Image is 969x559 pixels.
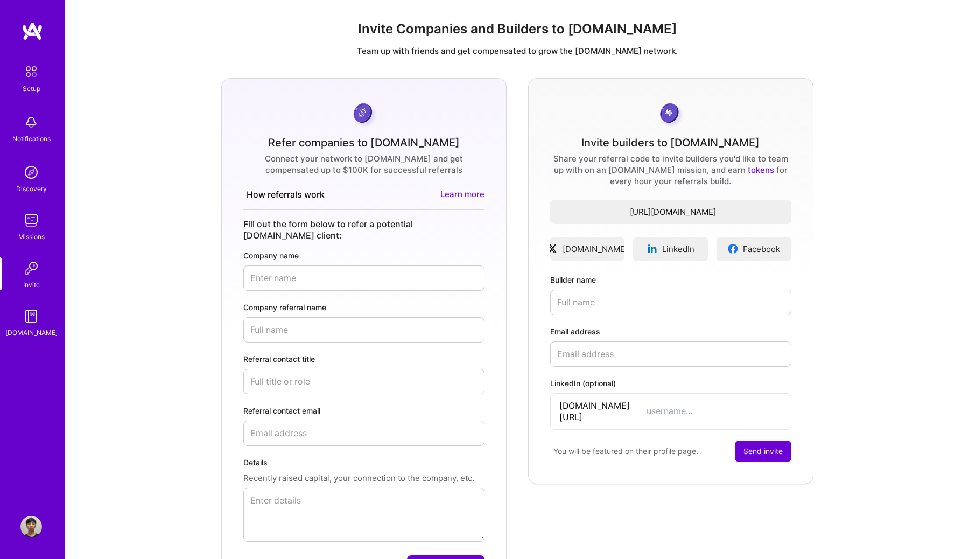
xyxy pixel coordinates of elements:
label: Referral contact email [243,405,484,416]
input: Enter name [243,265,484,291]
img: xLogo [547,243,558,254]
img: Invite [20,257,42,279]
a: tokens [748,165,774,175]
div: Notifications [12,133,51,144]
img: discovery [20,162,42,183]
input: username... [647,406,782,417]
h1: Invite Companies and Builders to [DOMAIN_NAME] [74,22,960,37]
div: Missions [18,231,45,242]
p: Team up with friends and get compensated to grow the [DOMAIN_NAME] network. [74,45,960,57]
input: Full name [550,290,791,315]
label: Details [243,457,484,468]
a: [DOMAIN_NAME] [550,237,625,261]
img: linkedinLogo [647,243,658,254]
input: Full name [243,317,484,343]
div: Setup [23,83,40,94]
a: User Avatar [18,516,45,537]
div: Discovery [16,183,47,194]
button: Send invite [735,441,791,462]
button: [URL][DOMAIN_NAME] [550,200,791,224]
button: How referrals work [243,188,332,201]
label: Company name [243,250,484,261]
input: Email address [243,421,484,446]
span: [DOMAIN_NAME] [563,243,628,255]
img: teamwork [20,209,42,231]
div: Refer companies to [DOMAIN_NAME] [268,137,460,149]
input: Full title or role [243,369,484,394]
a: Facebook [717,237,791,261]
label: LinkedIn (optional) [550,378,791,389]
img: purpleCoin [350,100,378,129]
img: grayCoin [656,100,685,129]
span: [URL][DOMAIN_NAME] [550,206,791,218]
div: Fill out the form below to refer a potential [DOMAIN_NAME] client: [243,219,484,241]
div: Share your referral code to invite builders you'd like to team up with on an [DOMAIN_NAME] missio... [550,153,791,187]
label: Company referral name [243,302,484,313]
div: You will be featured on their profile page. [550,441,698,462]
label: Builder name [550,274,791,285]
div: Connect your network to [DOMAIN_NAME] and get compensated up to $100K for successful referrals [243,153,484,176]
div: Invite builders to [DOMAIN_NAME] [581,137,760,149]
span: Facebook [743,243,780,255]
div: Invite [23,279,40,290]
img: logo [22,22,43,41]
p: Recently raised capital, your connection to the company, etc. [243,472,484,484]
a: LinkedIn [633,237,708,261]
label: Referral contact title [243,353,484,365]
span: [DOMAIN_NAME][URL] [559,400,647,423]
span: LinkedIn [662,243,694,255]
img: guide book [20,305,42,327]
img: bell [20,111,42,133]
label: Email address [550,326,791,337]
img: facebookLogo [727,243,739,254]
input: Email address [550,341,791,367]
img: setup [20,60,43,83]
a: Learn more [440,188,484,201]
div: [DOMAIN_NAME] [5,327,58,338]
img: User Avatar [20,516,42,537]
